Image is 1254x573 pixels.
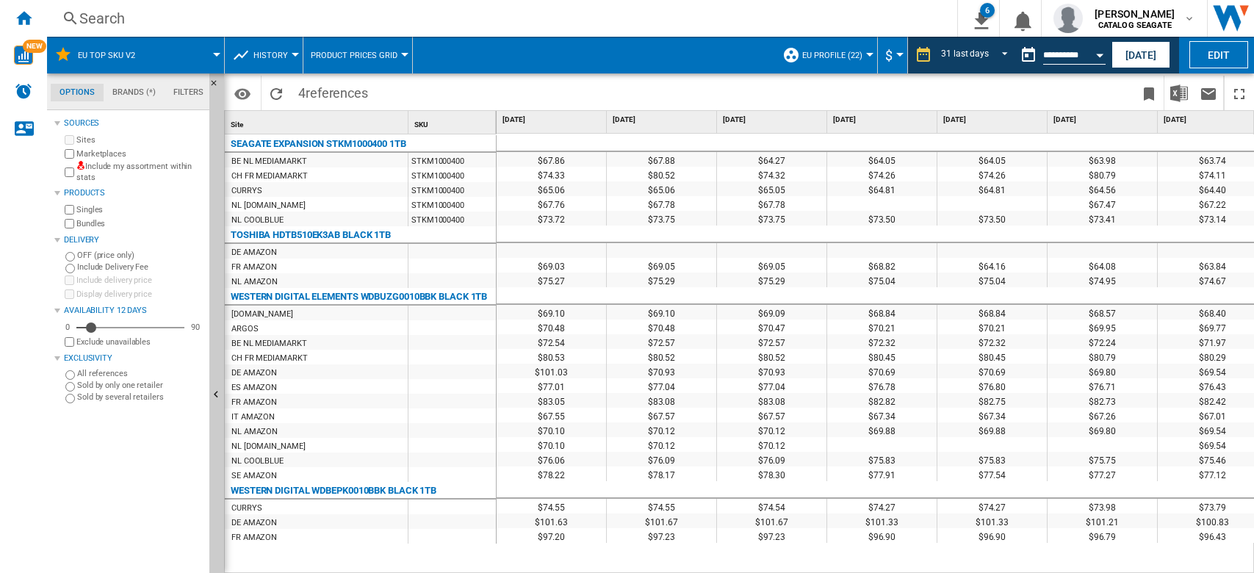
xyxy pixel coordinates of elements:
div: $74.54 [717,499,826,513]
div: TOSHIBA HDTB510EK3AB BLACK 1TB [231,226,391,244]
div: $70.69 [937,364,1047,378]
div: $75.83 [937,452,1047,466]
label: All references [77,368,203,379]
div: STKM1000400 [408,182,496,197]
div: $67.78 [607,196,716,211]
div: [DATE] [1051,111,1157,129]
input: Include delivery price [65,275,74,285]
div: Exclusivity [64,353,203,364]
div: $73.75 [607,211,716,226]
div: $73.50 [937,211,1047,226]
div: $74.55 [497,499,606,513]
div: Product prices grid [311,37,405,73]
div: $74.95 [1048,273,1157,287]
span: EU Profile (22) [802,51,862,60]
button: Open calendar [1087,40,1113,66]
div: $75.04 [937,273,1047,287]
input: Sold by several retailers [65,394,75,403]
div: $76.06 [497,452,606,466]
div: [DATE] [830,111,937,129]
span: [DATE] [502,115,603,125]
div: $65.06 [497,181,606,196]
div: $83.08 [607,393,716,408]
div: $69.95 [1048,320,1157,334]
div: $72.32 [937,334,1047,349]
div: CH FR MEDIAMARKT [231,351,307,366]
input: Include Delivery Fee [65,264,75,273]
input: Singles [65,205,74,215]
div: NL AMAZON [231,425,278,439]
div: SKU Sort None [411,111,496,134]
input: Sold by only one retailer [65,382,75,392]
div: $69.88 [827,422,937,437]
label: OFF (price only) [77,250,203,261]
div: $70.48 [607,320,716,334]
button: Reload [262,76,291,110]
div: $83.08 [717,393,826,408]
label: Singles [76,204,203,215]
img: mysite-not-bg-18x18.png [76,161,85,170]
div: ES AMAZON [231,381,277,395]
div: $ [885,37,900,73]
input: Sites [65,135,74,145]
md-slider: Availability [76,320,184,335]
div: $76.80 [937,378,1047,393]
div: $67.34 [827,408,937,422]
div: [DATE] [500,111,606,129]
div: $101.67 [607,513,716,528]
span: EU top SKU v2 [78,51,135,60]
div: $70.48 [497,320,606,334]
div: $70.12 [717,437,826,452]
div: FR AMAZON [231,530,277,545]
div: $69.10 [607,305,716,320]
div: IT AMAZON [231,410,275,425]
div: $96.90 [827,528,937,543]
button: EU Profile (22) [802,37,870,73]
button: Maximize [1225,76,1254,110]
label: Include Delivery Fee [77,262,203,273]
span: [DATE] [943,115,1044,125]
div: Sources [64,118,203,129]
div: $75.27 [497,273,606,287]
div: $64.05 [827,152,937,167]
div: SEAGATE EXPANSION STKM1000400 1TB [231,135,406,153]
input: All references [65,370,75,380]
div: NL [DOMAIN_NAME] [231,439,305,454]
div: CURRYS [231,501,262,516]
div: $70.10 [497,422,606,437]
div: Delivery [64,234,203,246]
span: History [253,51,288,60]
div: $73.50 [827,211,937,226]
div: $69.80 [1048,422,1157,437]
div: $64.27 [717,152,826,167]
button: md-calendar [1014,40,1043,70]
input: Display delivery price [65,289,74,299]
span: [DATE] [833,115,934,125]
button: Options [228,80,257,107]
input: OFF (price only) [65,252,75,262]
div: $82.82 [827,393,937,408]
div: $69.10 [497,305,606,320]
div: FR AMAZON [231,260,277,275]
div: EU Profile (22) [782,37,870,73]
div: History [232,37,295,73]
div: $67.57 [607,408,716,422]
button: Send this report by email [1194,76,1223,110]
div: $69.05 [717,258,826,273]
div: $70.12 [607,437,716,452]
div: $80.45 [827,349,937,364]
div: $97.20 [497,528,606,543]
button: Edit [1189,41,1248,68]
div: $69.09 [717,305,826,320]
div: $65.05 [717,181,826,196]
img: profile.jpg [1053,4,1083,33]
div: $73.41 [1048,211,1157,226]
div: $83.05 [497,393,606,408]
button: History [253,37,295,73]
div: $67.76 [497,196,606,211]
div: This report is based on a date in the past. [1014,37,1109,73]
div: $101.33 [827,513,937,528]
div: STKM1000400 [408,212,496,226]
div: $101.63 [497,513,606,528]
div: 90 [187,322,203,333]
